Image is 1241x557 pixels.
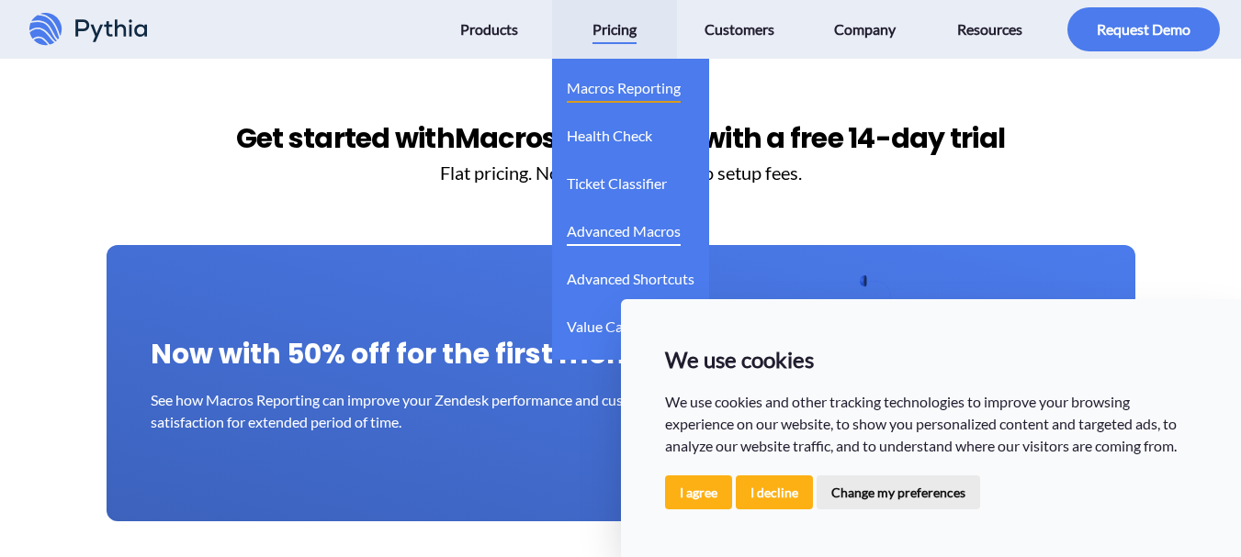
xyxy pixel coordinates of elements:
span: Macros Reporting [567,73,681,103]
span: Advanced Macros [567,217,681,246]
span: Resources [957,15,1022,44]
p: We use cookies [665,343,1198,376]
span: Products [460,15,518,44]
span: Advanced Shortcuts [567,264,694,294]
a: Health Check [567,106,652,154]
button: I agree [665,475,732,509]
button: Change my preferences [817,475,980,509]
span: Company [834,15,896,44]
h1: Now with 50% off for the first month [151,333,1091,374]
span: Ticket Classifier [567,169,667,198]
a: Value Calculators [567,297,678,345]
p: We use cookies and other tracking technologies to improve your browsing experience on our website... [665,391,1198,457]
span: Pricing [592,15,637,44]
a: Macros Reporting [567,59,681,106]
span: Value Calculators [567,312,678,341]
span: Health Check [567,121,652,150]
a: Advanced Macros [567,202,681,250]
p: See how Macros Reporting can improve your Zendesk performance and customer satisfaction for exten... [151,389,680,433]
a: Advanced Shortcuts [567,250,694,297]
a: Ticket Classifier [567,154,667,202]
span: Customers [705,15,774,44]
button: I decline [736,475,813,509]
